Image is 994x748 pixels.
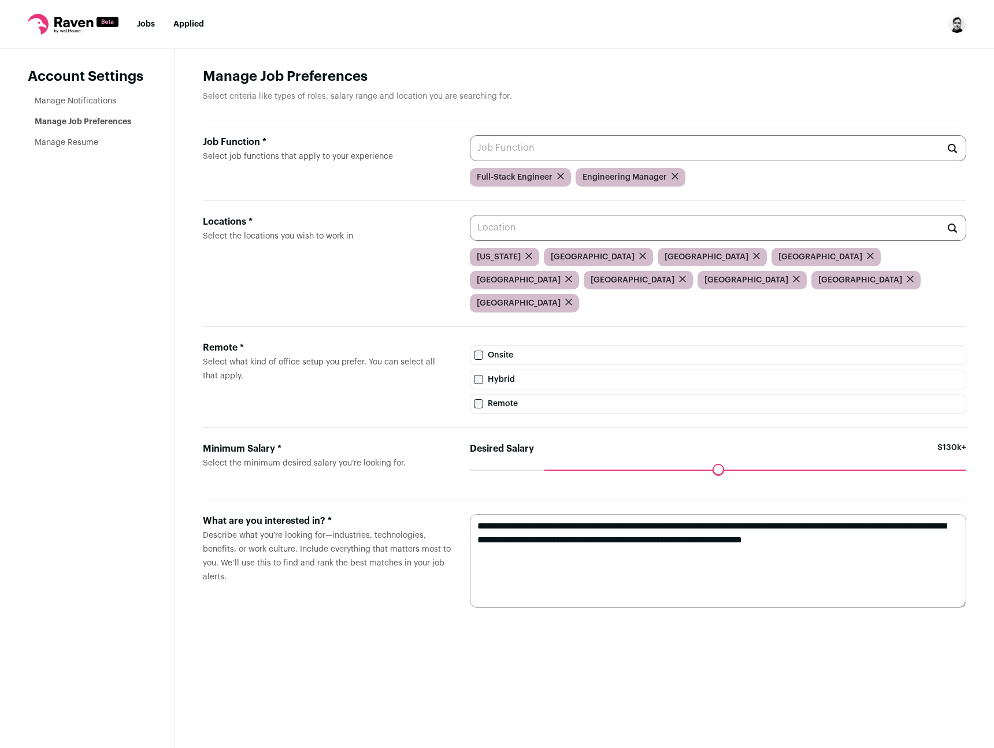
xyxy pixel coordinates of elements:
[203,135,451,149] div: Job Function *
[477,274,561,286] span: [GEOGRAPHIC_DATA]
[35,118,131,126] a: Manage Job Preferences
[474,375,483,384] input: Hybrid
[551,251,635,263] span: [GEOGRAPHIC_DATA]
[665,251,748,263] span: [GEOGRAPHIC_DATA]
[203,215,451,229] div: Locations *
[474,399,483,408] input: Remote
[173,20,204,28] a: Applied
[35,97,116,105] a: Manage Notifications
[591,274,674,286] span: [GEOGRAPHIC_DATA]
[948,15,966,34] img: 4893885-medium_jpg
[470,442,534,456] label: Desired Salary
[470,135,966,161] input: Job Function
[35,139,98,147] a: Manage Resume
[203,68,966,86] h1: Manage Job Preferences
[474,351,483,360] input: Onsite
[477,297,561,309] span: [GEOGRAPHIC_DATA]
[818,274,902,286] span: [GEOGRAPHIC_DATA]
[203,358,435,380] span: Select what kind of office setup you prefer. You can select all that apply.
[203,459,406,467] span: Select the minimum desired salary you’re looking for.
[470,345,966,365] label: Onsite
[583,172,667,183] span: Engineering Manager
[203,341,451,355] div: Remote *
[137,20,155,28] a: Jobs
[778,251,862,263] span: [GEOGRAPHIC_DATA]
[470,215,966,241] input: Location
[477,251,521,263] span: [US_STATE]
[203,531,451,581] span: Describe what you’re looking for—industries, technologies, benefits, or work culture. Include eve...
[948,15,966,34] button: Open dropdown
[28,68,147,86] header: Account Settings
[470,370,966,389] label: Hybrid
[470,394,966,414] label: Remote
[203,152,393,161] span: Select job functions that apply to your experience
[477,172,552,183] span: Full-Stack Engineer
[203,442,451,456] div: Minimum Salary *
[203,514,451,528] div: What are you interested in? *
[203,232,353,240] span: Select the locations you wish to work in
[937,442,966,470] span: $130k+
[704,274,788,286] span: [GEOGRAPHIC_DATA]
[203,91,966,102] p: Select criteria like types of roles, salary range and location you are searching for.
